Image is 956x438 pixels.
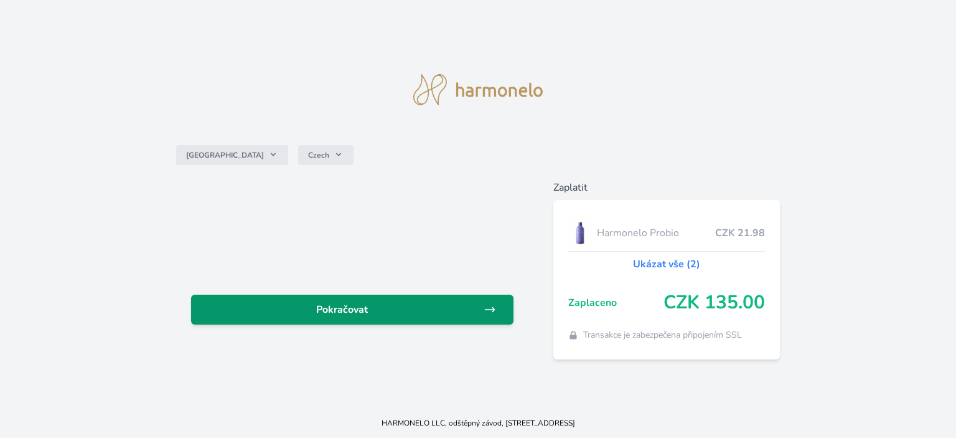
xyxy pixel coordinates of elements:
span: Pokračovat [201,302,484,317]
span: CZK 21.98 [715,226,765,240]
img: CLEAN_PROBIO_se_stinem_x-lo.jpg [568,217,592,249]
h6: Zaplatit [553,180,780,195]
span: Harmonelo Probio [597,226,715,240]
span: Transakce je zabezpečena připojením SSL [583,329,742,341]
a: Pokračovat [191,295,513,325]
a: Ukázat vše (2) [633,257,700,272]
span: CZK 135.00 [663,292,765,314]
button: Czech [298,145,354,165]
img: logo.svg [413,74,543,105]
button: [GEOGRAPHIC_DATA] [176,145,288,165]
span: Czech [308,150,329,160]
span: Zaplaceno [568,295,663,310]
span: [GEOGRAPHIC_DATA] [186,150,264,160]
